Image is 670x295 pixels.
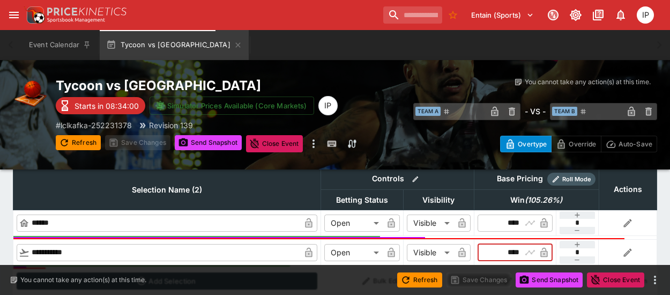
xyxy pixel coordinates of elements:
button: No Bookmarks [444,6,461,24]
em: ( 105.26 %) [525,194,562,206]
span: Team A [415,107,441,116]
p: Auto-Save [619,138,652,150]
button: Close Event [246,135,303,152]
button: Simulator Prices Available (Core Markets) [150,97,314,115]
button: Auto-Save [601,136,657,152]
button: Event Calendar [23,30,98,60]
span: Betting Status [324,194,400,206]
img: PriceKinetics Logo [24,4,45,26]
button: Isaac Plummer [634,3,657,27]
span: Win(105.26%) [498,194,574,206]
div: Isaac Plummer [637,6,654,24]
h2: Copy To Clipboard [56,77,407,94]
button: Overtype [500,136,552,152]
div: Isaac Plummer [318,96,338,115]
button: Toggle light/dark mode [566,5,585,25]
p: Copy To Clipboard [56,120,132,131]
p: Override [569,138,596,150]
p: Starts in 08:34:00 [75,100,139,112]
button: Bulk edit [408,172,422,186]
div: Open [324,244,383,261]
input: search [383,6,442,24]
img: basketball.png [13,77,47,112]
th: Actions [599,168,657,210]
div: Show/hide Price Roll mode configuration. [547,173,595,186]
button: Notifications [611,5,630,25]
button: Send Snapshot [516,272,583,287]
button: Close Event [587,272,644,287]
button: Send Snapshot [175,135,242,150]
span: Roll Mode [558,175,595,184]
button: Documentation [589,5,608,25]
p: You cannot take any action(s) at this time. [525,77,651,87]
button: more [649,274,661,286]
button: more [307,135,320,152]
button: Select Tenant [465,6,540,24]
div: Open [324,215,383,232]
button: Connected to PK [544,5,563,25]
p: You cannot take any action(s) at this time. [20,275,146,285]
span: Team B [552,107,577,116]
p: Overtype [518,138,547,150]
button: open drawer [4,5,24,25]
p: Revision 139 [149,120,193,131]
h6: - VS - [525,106,546,117]
button: Tycoon vs [GEOGRAPHIC_DATA] [100,30,249,60]
span: Visibility [411,194,466,206]
button: Override [551,136,601,152]
div: Start From [500,136,657,152]
button: Refresh [397,272,442,287]
span: Selection Name (2) [120,183,214,196]
img: PriceKinetics [47,8,126,16]
div: Visible [407,244,453,261]
div: Visible [407,215,453,232]
th: Controls [321,168,474,189]
div: Base Pricing [493,172,547,186]
button: Refresh [56,135,101,150]
img: Sportsbook Management [47,18,105,23]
